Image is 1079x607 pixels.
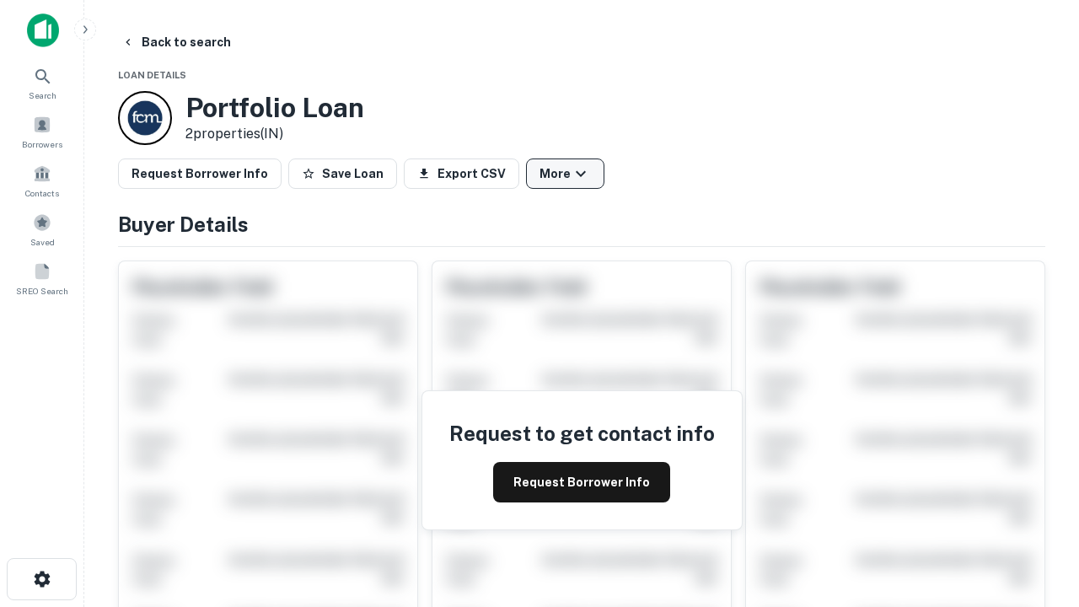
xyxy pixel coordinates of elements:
[16,284,68,298] span: SREO Search
[5,109,79,154] a: Borrowers
[404,158,519,189] button: Export CSV
[288,158,397,189] button: Save Loan
[5,255,79,301] a: SREO Search
[29,89,56,102] span: Search
[22,137,62,151] span: Borrowers
[526,158,604,189] button: More
[185,124,364,144] p: 2 properties (IN)
[5,60,79,105] a: Search
[5,207,79,252] a: Saved
[30,235,55,249] span: Saved
[5,158,79,203] a: Contacts
[118,158,282,189] button: Request Borrower Info
[118,70,186,80] span: Loan Details
[449,418,715,449] h4: Request to get contact info
[185,92,364,124] h3: Portfolio Loan
[995,418,1079,499] iframe: Chat Widget
[493,462,670,502] button: Request Borrower Info
[27,13,59,47] img: capitalize-icon.png
[118,209,1045,239] h4: Buyer Details
[25,186,59,200] span: Contacts
[115,27,238,57] button: Back to search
